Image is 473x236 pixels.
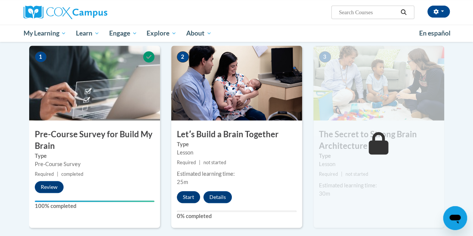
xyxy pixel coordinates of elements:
span: My Learning [23,29,66,38]
div: Your progress [35,200,154,202]
label: 0% completed [177,212,297,220]
label: Type [35,152,154,160]
a: En español [414,25,455,41]
span: Learn [76,29,99,38]
h3: The Secret to Strong Brain Architecture [313,129,444,152]
label: Type [319,152,439,160]
button: Review [35,181,64,193]
span: 3 [319,51,331,62]
span: Required [177,160,196,165]
span: completed [61,171,83,177]
a: Engage [104,25,142,42]
span: 1 [35,51,47,62]
div: Lesson [177,148,297,157]
span: | [341,171,343,177]
span: Required [35,171,54,177]
h3: Pre-Course Survey for Build My Brain [29,129,160,152]
img: Course Image [171,46,302,120]
span: About [186,29,212,38]
span: Required [319,171,338,177]
button: Details [203,191,232,203]
iframe: Button to launch messaging window [443,206,467,230]
label: 100% completed [35,202,154,210]
a: Cox Campus [24,6,158,19]
span: Explore [147,29,176,38]
span: | [57,171,58,177]
span: 30m [319,190,330,197]
span: En español [419,29,451,37]
span: 25m [177,179,188,185]
img: Course Image [29,46,160,120]
h3: Letʹs Build a Brain Together [171,129,302,140]
button: Start [177,191,200,203]
a: Explore [142,25,181,42]
img: Course Image [313,46,444,120]
div: Lesson [319,160,439,168]
a: My Learning [19,25,71,42]
div: Pre-Course Survey [35,160,154,168]
span: Engage [109,29,137,38]
span: not started [345,171,368,177]
span: not started [203,160,226,165]
button: Account Settings [427,6,450,18]
span: | [199,160,200,165]
label: Type [177,140,297,148]
a: About [181,25,216,42]
span: 2 [177,51,189,62]
div: Estimated learning time: [319,181,439,190]
button: Search [398,8,409,17]
img: Cox Campus [24,6,107,19]
div: Estimated learning time: [177,170,297,178]
input: Search Courses [338,8,398,17]
div: Main menu [18,25,455,42]
a: Learn [71,25,104,42]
